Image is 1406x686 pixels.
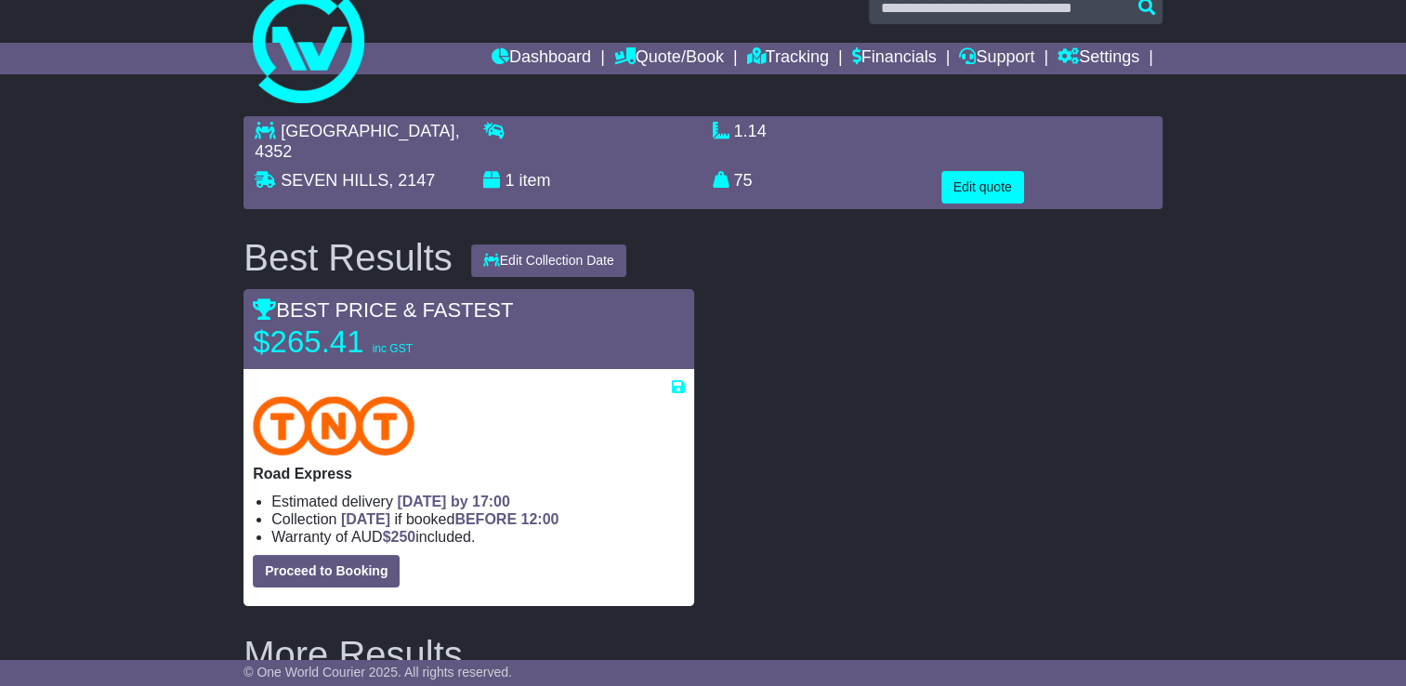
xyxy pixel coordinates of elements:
a: Financials [852,43,937,74]
span: © One World Courier 2025. All rights reserved. [243,665,512,679]
span: 75 [734,171,753,190]
span: if booked [341,511,558,527]
span: inc GST [373,342,413,355]
li: Warranty of AUD included. [271,528,684,546]
span: $ [383,529,416,545]
button: Edit quote [941,171,1024,204]
span: [DATE] [341,511,390,527]
span: , 2147 [388,171,435,190]
a: Support [959,43,1034,74]
button: Proceed to Booking [253,555,400,587]
span: [GEOGRAPHIC_DATA] [281,122,454,140]
span: BEFORE [454,511,517,527]
span: , 4352 [255,122,459,161]
span: SEVEN HILLS [281,171,388,190]
span: item [519,171,550,190]
span: 1 [505,171,514,190]
span: 1.14 [734,122,767,140]
h2: More Results [243,634,1163,675]
a: Quote/Book [614,43,724,74]
a: Settings [1058,43,1139,74]
span: [DATE] by 17:00 [397,494,510,509]
div: Best Results [234,237,462,278]
li: Collection [271,510,684,528]
a: Dashboard [492,43,591,74]
span: 250 [391,529,416,545]
img: TNT Domestic: Road Express [253,396,414,455]
p: Road Express [253,465,684,482]
p: $265.41 [253,323,485,361]
span: BEST PRICE & FASTEST [253,298,513,322]
span: 12:00 [520,511,558,527]
a: Tracking [747,43,829,74]
button: Edit Collection Date [471,244,626,277]
li: Estimated delivery [271,493,684,510]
